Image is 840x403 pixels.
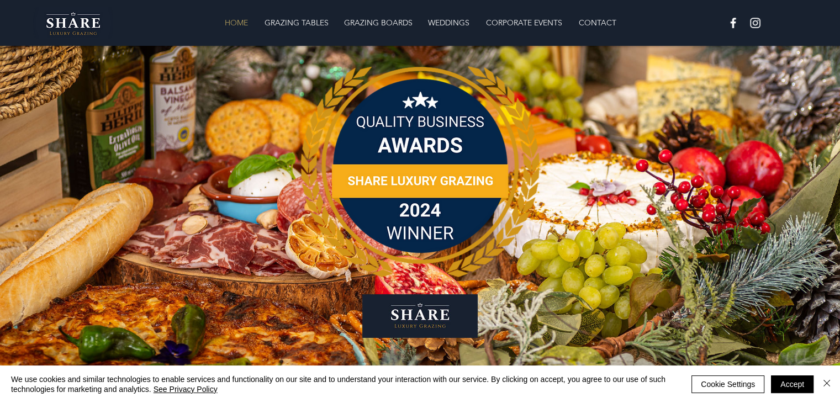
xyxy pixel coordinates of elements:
img: Share Luxury Grazing Logo.png [33,7,113,39]
a: HOME [216,12,256,34]
p: HOME [219,12,253,34]
img: White Facebook Icon [726,16,740,30]
nav: Site [150,12,690,34]
p: CORPORATE EVENTS [480,12,568,34]
button: Cookie Settings [691,375,764,393]
a: GRAZING BOARDS [336,12,420,34]
a: WEDDINGS [420,12,478,34]
p: CONTACT [573,12,622,34]
p: GRAZING BOARDS [339,12,418,34]
p: GRAZING TABLES [259,12,334,34]
button: Accept [771,375,813,393]
p: WEDDINGS [422,12,475,34]
ul: Social Bar [726,16,762,30]
img: Close [820,377,833,390]
span: We use cookies and similar technologies to enable services and functionality on our site and to u... [11,374,675,394]
img: White Instagram Icon [748,16,762,30]
button: Close [820,374,833,394]
a: CONTACT [570,12,624,34]
a: See Privacy Policy [154,385,218,394]
a: CORPORATE EVENTS [478,12,570,34]
a: GRAZING TABLES [256,12,336,34]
